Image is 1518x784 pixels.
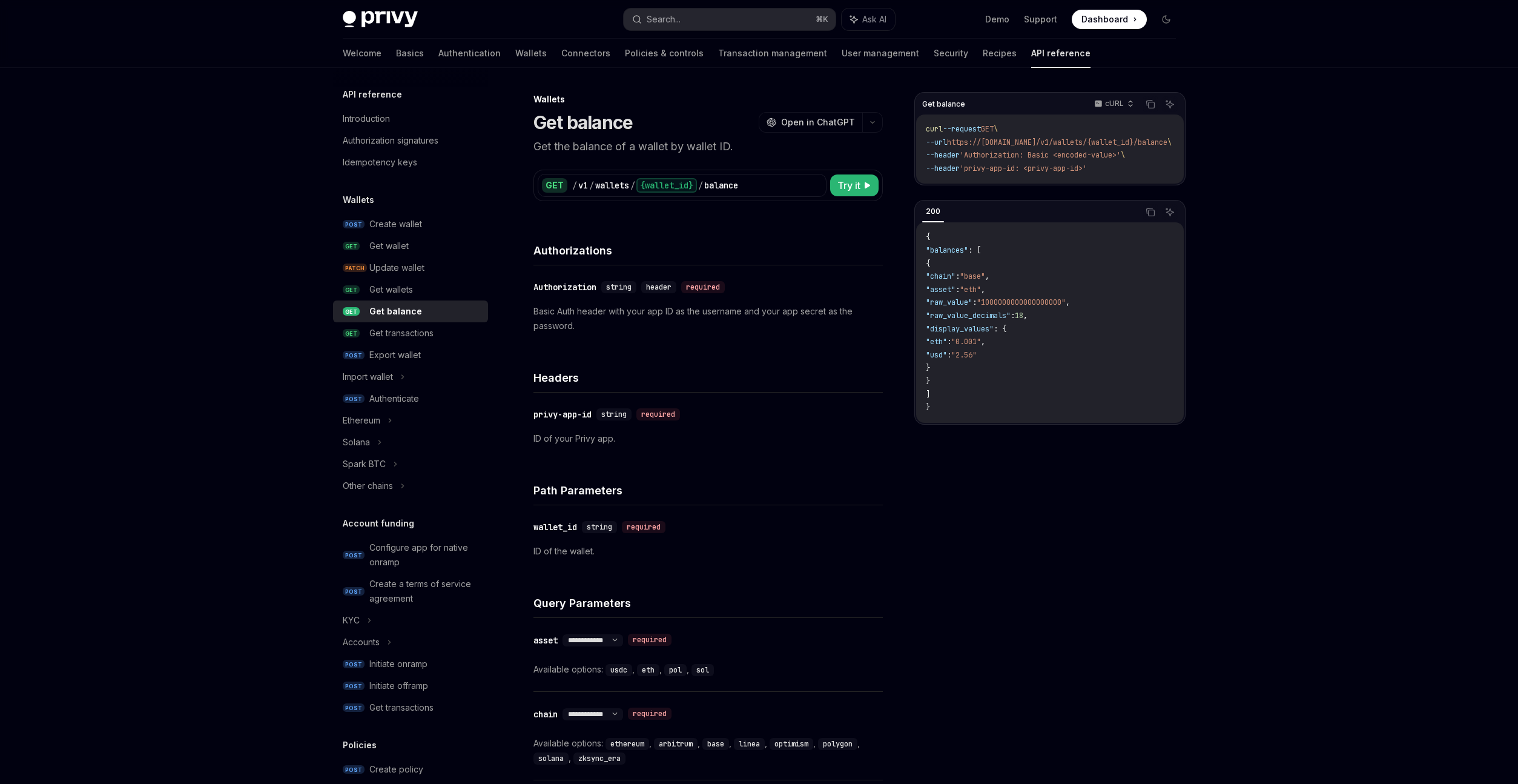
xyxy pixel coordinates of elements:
[369,282,413,297] div: Get wallets
[343,11,418,28] img: dark logo
[333,108,488,130] a: Introduction
[926,245,968,255] span: "balances"
[955,285,960,294] span: :
[630,179,635,191] div: /
[1015,311,1023,321] span: 18
[664,662,691,677] div: ,
[1011,311,1015,321] span: :
[654,738,698,750] code: arbitrum
[396,39,424,68] a: Basics
[343,242,360,251] span: GET
[926,363,930,373] span: }
[981,124,994,134] span: GET
[333,759,488,780] a: POSTCreate policy
[1143,204,1158,220] button: Copy the contents from the code block
[369,239,409,253] div: Get wallet
[926,164,960,173] span: --header
[926,376,930,386] span: }
[343,111,390,126] div: Introduction
[333,573,488,610] a: POSTCreate a terms of service agreement
[533,370,883,386] h4: Headers
[533,752,569,765] code: solana
[947,138,1167,147] span: https://[DOMAIN_NAME]/v1/wallets/{wallet_id}/balance
[681,281,725,293] div: required
[994,324,1006,334] span: : {
[606,738,649,750] code: ethereum
[533,138,883,155] p: Get the balance of a wallet by wallet ID.
[960,271,985,281] span: "base"
[734,738,765,750] code: linea
[369,762,423,777] div: Create policy
[926,285,955,294] span: "asset"
[369,540,481,570] div: Configure app for native onramp
[1157,10,1176,29] button: Toggle dark mode
[343,551,365,560] span: POST
[343,87,402,102] h5: API reference
[333,675,488,697] a: POSTInitiate offramp
[947,337,951,347] span: :
[533,281,596,293] div: Authorization
[1087,94,1139,115] button: cURL
[960,150,1121,160] span: 'Authorization: Basic <encoded-value>'
[646,282,672,292] span: header
[926,138,947,147] span: --url
[533,595,883,611] h4: Query Parameters
[343,285,360,294] span: GET
[1081,13,1128,25] span: Dashboard
[343,587,365,596] span: POST
[628,708,672,720] div: required
[333,301,488,322] a: GETGet balance
[702,736,734,751] div: ,
[533,521,577,533] div: wallet_id
[561,39,610,68] a: Connectors
[862,13,886,25] span: Ask AI
[533,431,883,446] p: ID of your Privy app.
[734,736,770,751] div: ,
[343,516,414,531] h5: Account funding
[955,271,960,281] span: :
[533,304,883,333] p: Basic Auth header with your app ID as the username and your app secret as the password.
[333,344,488,366] a: POSTExport wallet
[636,178,697,193] div: {wallet_id}
[985,13,1009,25] a: Demo
[926,232,930,242] span: {
[369,261,424,275] div: Update wallet
[636,408,680,420] div: required
[587,522,612,532] span: string
[343,682,365,691] span: POST
[624,8,836,30] button: Search...⌘K
[926,324,994,334] span: "display_values"
[333,213,488,235] a: POSTCreate wallet
[343,738,377,752] h5: Policies
[573,752,625,765] code: zksync_era
[951,350,977,360] span: "2.56"
[343,479,393,493] div: Other chains
[343,457,386,471] div: Spark BTC
[333,257,488,279] a: PATCHUpdate wallet
[333,130,488,151] a: Authorization signatures
[606,662,637,677] div: ,
[369,657,427,671] div: Initiate onramp
[515,39,547,68] a: Wallets
[438,39,501,68] a: Authentication
[837,178,860,193] span: Try it
[770,736,818,751] div: ,
[533,242,883,259] h4: Authorizations
[343,39,381,68] a: Welcome
[1162,96,1178,112] button: Ask AI
[1143,96,1158,112] button: Copy the contents from the code block
[994,124,998,134] span: \
[333,279,488,301] a: GETGet wallets
[926,297,972,307] span: "raw_value"
[333,322,488,344] a: GETGet transactions
[922,204,944,219] div: 200
[926,311,1011,321] span: "raw_value_decimals"
[698,179,703,191] div: /
[343,394,365,404] span: POST
[637,662,664,677] div: ,
[533,93,883,105] div: Wallets
[922,99,965,109] span: Get balance
[981,337,985,347] span: ,
[343,264,367,273] span: PATCH
[533,482,883,499] h4: Path Parameters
